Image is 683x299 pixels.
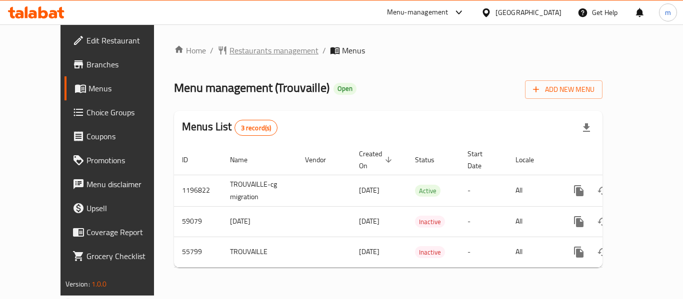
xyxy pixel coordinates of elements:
[174,76,329,99] span: Menu management ( Trouvaille )
[359,148,395,172] span: Created On
[174,145,671,268] table: enhanced table
[359,184,379,197] span: [DATE]
[359,215,379,228] span: [DATE]
[64,28,174,52] a: Edit Restaurant
[507,206,559,237] td: All
[387,6,448,18] div: Menu-management
[88,82,166,94] span: Menus
[174,44,602,56] nav: breadcrumb
[65,278,90,291] span: Version:
[210,44,213,56] li: /
[86,130,166,142] span: Coupons
[222,237,297,267] td: TROUVAILLE
[64,76,174,100] a: Menus
[64,196,174,220] a: Upsell
[229,44,318,56] span: Restaurants management
[64,124,174,148] a: Coupons
[567,210,591,234] button: more
[591,240,615,264] button: Change Status
[64,172,174,196] a: Menu disclaimer
[86,58,166,70] span: Branches
[64,244,174,268] a: Grocery Checklist
[86,178,166,190] span: Menu disclaimer
[342,44,365,56] span: Menus
[467,148,495,172] span: Start Date
[415,154,447,166] span: Status
[459,175,507,206] td: -
[459,206,507,237] td: -
[415,185,440,197] span: Active
[322,44,326,56] li: /
[567,179,591,203] button: more
[507,237,559,267] td: All
[415,247,445,258] span: Inactive
[64,148,174,172] a: Promotions
[182,119,277,136] h2: Menus List
[64,220,174,244] a: Coverage Report
[174,206,222,237] td: 59079
[234,120,278,136] div: Total records count
[235,123,277,133] span: 3 record(s)
[91,278,107,291] span: 1.0.0
[567,240,591,264] button: more
[495,7,561,18] div: [GEOGRAPHIC_DATA]
[591,210,615,234] button: Change Status
[559,145,671,175] th: Actions
[415,246,445,258] div: Inactive
[665,7,671,18] span: m
[574,116,598,140] div: Export file
[507,175,559,206] td: All
[359,245,379,258] span: [DATE]
[525,80,602,99] button: Add New Menu
[182,154,201,166] span: ID
[86,34,166,46] span: Edit Restaurant
[222,175,297,206] td: TROUVAILLE-cg migration
[64,100,174,124] a: Choice Groups
[515,154,547,166] span: Locale
[86,106,166,118] span: Choice Groups
[174,175,222,206] td: 1196822
[459,237,507,267] td: -
[533,83,594,96] span: Add New Menu
[305,154,339,166] span: Vendor
[222,206,297,237] td: [DATE]
[230,154,260,166] span: Name
[86,226,166,238] span: Coverage Report
[86,154,166,166] span: Promotions
[64,52,174,76] a: Branches
[217,44,318,56] a: Restaurants management
[174,44,206,56] a: Home
[333,84,356,93] span: Open
[415,216,445,228] span: Inactive
[86,202,166,214] span: Upsell
[86,250,166,262] span: Grocery Checklist
[591,179,615,203] button: Change Status
[333,83,356,95] div: Open
[174,237,222,267] td: 55799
